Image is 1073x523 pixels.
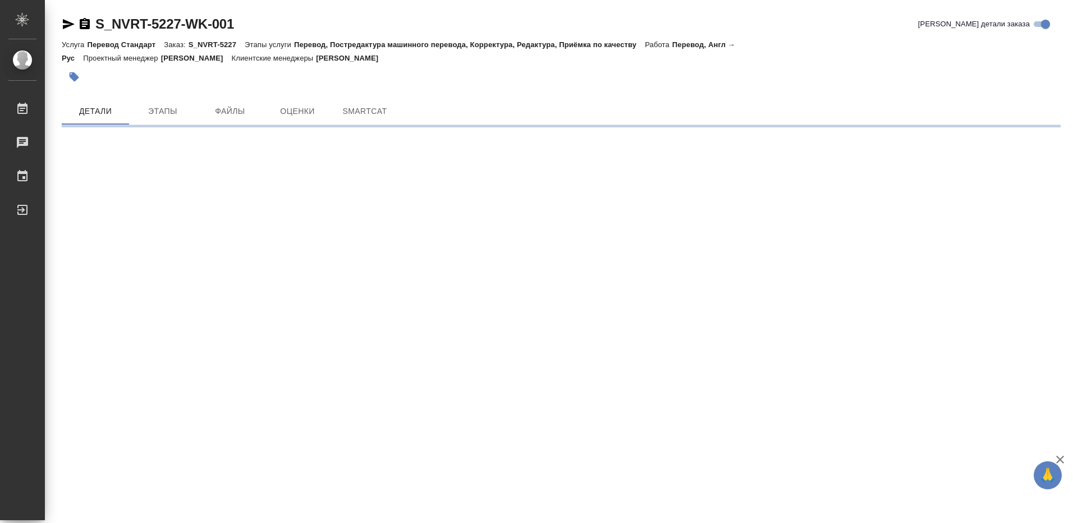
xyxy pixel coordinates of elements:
span: Файлы [203,104,257,118]
p: Перевод, Постредактура машинного перевода, Корректура, Редактура, Приёмка по качеству [294,40,645,49]
span: [PERSON_NAME] детали заказа [918,19,1030,30]
p: [PERSON_NAME] [161,54,232,62]
p: Заказ: [164,40,188,49]
p: Клиентские менеджеры [232,54,317,62]
button: Скопировать ссылку [78,17,91,31]
p: Этапы услуги [245,40,294,49]
p: Работа [645,40,672,49]
span: 🙏 [1038,464,1057,487]
span: Этапы [136,104,190,118]
span: Оценки [270,104,324,118]
button: Добавить тэг [62,65,86,89]
a: S_NVRT-5227-WK-001 [95,16,234,31]
span: SmartCat [338,104,392,118]
p: Услуга [62,40,87,49]
p: Перевод Стандарт [87,40,164,49]
button: Скопировать ссылку для ЯМессенджера [62,17,75,31]
p: [PERSON_NAME] [316,54,387,62]
p: Проектный менеджер [83,54,161,62]
button: 🙏 [1034,461,1062,489]
p: S_NVRT-5227 [189,40,245,49]
span: Детали [68,104,122,118]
